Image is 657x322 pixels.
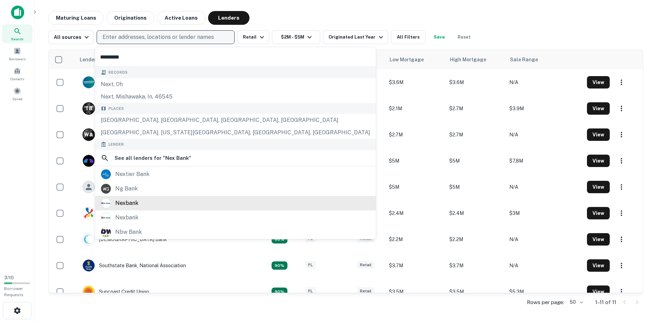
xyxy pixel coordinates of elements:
[506,69,584,95] td: N/A
[48,30,94,44] button: All sources
[83,207,95,219] img: picture
[101,169,111,179] img: picture
[450,55,486,64] div: High Mortgage
[385,148,446,174] td: $5M
[10,76,24,82] span: Contacts
[446,252,506,279] td: $3.7M
[95,78,376,91] div: next, oh
[82,233,167,246] div: [DEMOGRAPHIC_DATA] Bank
[82,259,186,272] div: Southstate Bank, National Association
[622,267,657,300] iframe: Chat Widget
[95,210,376,225] a: nexbank
[107,11,154,25] button: Originations
[9,56,26,62] span: Borrowers
[108,106,124,112] span: Places
[587,128,610,141] button: View
[95,91,376,103] div: next, mishawaka, in, 46545
[97,30,235,44] button: Enter addresses, locations or lender names
[95,181,376,196] a: ng bank
[11,6,24,19] img: capitalize-icon.png
[385,200,446,226] td: $2.4M
[446,174,506,200] td: $5M
[391,30,425,44] button: All Filters
[83,233,95,245] img: picture
[587,233,610,246] button: View
[2,84,32,103] a: Saved
[385,95,446,122] td: $2.1M
[587,207,610,219] button: View
[385,50,446,69] th: Low Mortgage
[95,114,376,126] div: [GEOGRAPHIC_DATA], [GEOGRAPHIC_DATA], [GEOGRAPHIC_DATA], [GEOGRAPHIC_DATA]
[82,76,150,89] div: Midflorida Credit Union
[101,198,111,208] img: picture
[82,181,151,193] div: Berkshire Hills Bancorp
[80,55,96,64] div: Lender
[272,261,287,270] div: Capitalize uses an advanced AI algorithm to match your search with the best lender. The match sco...
[385,226,446,252] td: $2.2M
[12,96,22,102] span: Saved
[208,11,249,25] button: Lenders
[506,95,584,122] td: $3.9M
[54,33,91,41] div: All sources
[115,212,138,223] div: nexbank
[115,169,149,179] div: nextier bank
[506,174,584,200] td: N/A
[82,102,167,115] div: TD Bank, National Association
[587,181,610,193] button: View
[506,50,584,69] th: Sale Range
[506,200,584,226] td: $3M
[446,122,506,148] td: $2.7M
[428,30,450,44] button: Save your search to get updates of matches that match your search criteria.
[95,225,376,239] a: nbw bank
[4,286,23,297] span: Borrower Requests
[2,24,32,43] a: Search
[446,95,506,122] td: $2.7M
[506,148,584,174] td: $7.8M
[11,36,23,42] span: Search
[83,155,95,167] img: picture
[272,235,287,243] div: Capitalize uses an advanced AI algorithm to match your search with the best lender. The match sco...
[510,55,538,64] div: Sale Range
[446,200,506,226] td: $2.4M
[446,279,506,305] td: $3.5M
[4,275,14,280] span: 3 / 10
[357,261,374,269] div: Retail
[323,30,388,44] button: Originated Last Year
[76,50,257,69] th: Lender
[48,11,104,25] button: Maturing Loans
[587,155,610,167] button: View
[115,227,142,237] div: nbw bank
[102,33,214,41] p: Enter addresses, locations or lender names
[446,148,506,174] td: $5M
[237,30,269,44] button: Retail
[83,76,95,88] img: picture
[108,142,124,147] span: Lender
[272,30,320,44] button: $2M - $5M
[385,174,446,200] td: $5M
[385,252,446,279] td: $3.7M
[453,30,475,44] button: Reset
[95,196,376,210] a: nexbank
[95,126,376,139] div: [GEOGRAPHIC_DATA], [US_STATE][GEOGRAPHIC_DATA], [GEOGRAPHIC_DATA], [GEOGRAPHIC_DATA]
[2,64,32,83] a: Contacts
[2,44,32,63] a: Borrowers
[506,252,584,279] td: N/A
[385,122,446,148] td: $2.7M
[385,69,446,95] td: $3.6M
[84,131,93,138] p: W &
[567,297,584,307] div: 50
[115,154,191,162] h6: See all lenders for " Nex Bank "
[357,287,374,295] div: Retail
[85,105,92,112] p: T B
[95,167,376,181] a: nextier bank
[390,55,424,64] div: Low Mortgage
[506,226,584,252] td: N/A
[82,128,214,141] div: [PERSON_NAME] & [PERSON_NAME] [US_STATE]
[82,207,177,219] div: City National Bank Of [US_STATE]
[446,226,506,252] td: $2.2M
[115,184,138,194] div: ng bank
[82,285,149,298] div: Suncoast Credit Union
